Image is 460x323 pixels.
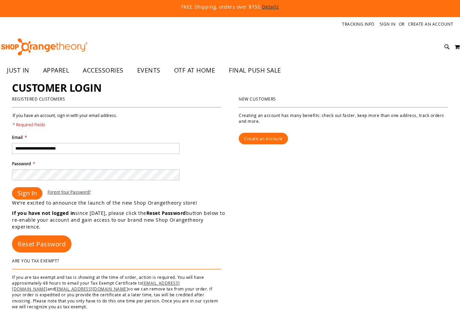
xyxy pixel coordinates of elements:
[12,210,75,216] strong: If you have not logged in
[43,63,69,78] span: APPAREL
[83,63,123,78] span: ACCESSORIES
[380,21,396,27] a: Sign In
[12,161,31,167] span: Password
[342,21,374,27] a: Tracking Info
[48,189,91,195] a: Forgot Your Password?
[12,113,118,128] legend: If you have an account, sign in with your email address.
[262,3,279,10] a: Details
[222,63,288,78] a: FINAL PUSH SALE
[76,63,130,78] a: ACCESSORIES
[137,63,160,78] span: EVENTS
[146,210,186,216] strong: Reset Password
[130,63,167,78] a: EVENTS
[55,286,128,292] a: [EMAIL_ADDRESS][DOMAIN_NAME]
[167,63,222,78] a: OTF AT HOME
[7,63,29,78] span: JUST IN
[13,122,117,128] span: * Required Fields
[244,136,282,141] span: Create an Account
[12,187,42,199] button: Sign In
[36,63,76,78] a: APPAREL
[174,63,215,78] span: OTF AT HOME
[229,63,281,78] span: FINAL PUSH SALE
[12,81,101,95] span: Customer Login
[12,134,23,140] span: Email
[408,21,454,27] a: Create an Account
[12,258,59,263] strong: Are You Tax Exempt?
[26,3,434,10] p: FREE Shipping, orders over $150.
[12,210,230,230] p: since [DATE], please click the button below to re-enable your account and gain access to our bran...
[18,240,66,248] span: Reset Password
[239,113,448,124] p: Creating an account has many benefits: check out faster, keep more than one address, track orders...
[12,96,65,102] strong: Registered Customers
[12,235,71,253] a: Reset Password
[12,280,180,292] a: [EMAIL_ADDRESS][DOMAIN_NAME]
[239,133,288,144] a: Create an Account
[12,274,221,310] p: If you are tax exempt and tax is showing at the time of order, action is required. You will have ...
[239,96,276,102] strong: New Customers
[12,199,230,206] p: We’re excited to announce the launch of the new Shop Orangetheory store!
[17,189,37,197] span: Sign In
